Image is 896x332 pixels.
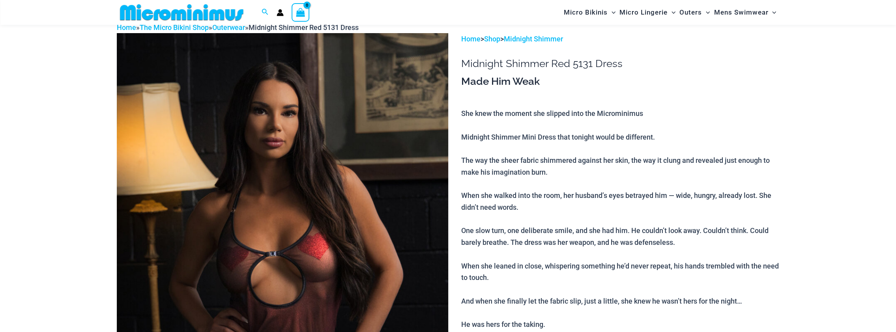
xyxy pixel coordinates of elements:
[712,2,778,22] a: Mens SwimwearMenu ToggleMenu Toggle
[562,2,617,22] a: Micro BikinisMenu ToggleMenu Toggle
[702,2,710,22] span: Menu Toggle
[461,58,779,70] h1: Midnight Shimmer Red 5131 Dress
[212,23,245,32] a: Outerwear
[677,2,712,22] a: OutersMenu ToggleMenu Toggle
[608,2,615,22] span: Menu Toggle
[117,23,359,32] span: » » »
[249,23,359,32] span: Midnight Shimmer Red 5131 Dress
[277,9,284,16] a: Account icon link
[617,2,677,22] a: Micro LingerieMenu ToggleMenu Toggle
[564,2,608,22] span: Micro Bikinis
[117,23,136,32] a: Home
[140,23,209,32] a: The Micro Bikini Shop
[292,3,310,21] a: View Shopping Cart, empty
[117,4,247,21] img: MM SHOP LOGO FLAT
[504,35,563,43] a: Midnight Shimmer
[484,35,500,43] a: Shop
[461,33,779,45] p: > >
[679,2,702,22] span: Outers
[461,35,481,43] a: Home
[714,2,768,22] span: Mens Swimwear
[668,2,675,22] span: Menu Toggle
[619,2,668,22] span: Micro Lingerie
[561,1,780,24] nav: Site Navigation
[461,75,779,88] h3: Made Him Weak
[262,7,269,17] a: Search icon link
[768,2,776,22] span: Menu Toggle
